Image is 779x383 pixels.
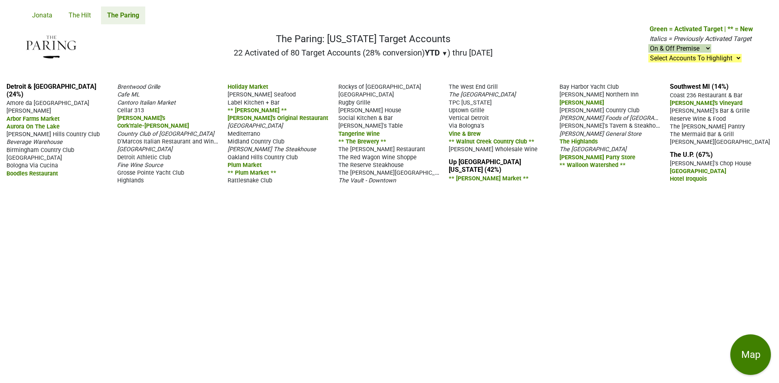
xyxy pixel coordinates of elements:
[117,99,176,106] span: Cantoro Italian Market
[228,83,268,90] span: Holiday Market
[117,91,140,98] span: Cafe ML
[117,146,172,153] span: [GEOGRAPHIC_DATA]
[6,83,96,98] a: Detroit & [GEOGRAPHIC_DATA] (24%)
[650,25,753,33] span: Green = Activated Target | ** = New
[449,91,516,98] span: The [GEOGRAPHIC_DATA]
[228,138,284,145] span: Midland Country Club
[338,99,370,106] span: Rugby Grille
[670,131,734,138] span: The Mermaid Bar & Grill
[670,83,729,90] a: Southwest MI (14%)
[228,122,283,129] span: [GEOGRAPHIC_DATA]
[228,91,296,98] span: [PERSON_NAME] Seafood
[449,175,529,182] span: ** [PERSON_NAME] Market **
[228,154,298,161] span: Oakland Hills Country Club
[228,115,328,122] span: [PERSON_NAME]'s Original Restaurant
[560,138,598,145] span: The Highlands
[26,36,77,58] img: The Paring
[560,83,619,90] span: Bay Harbor Yacht Club
[449,115,489,122] span: Vertical Detroit
[338,169,450,176] span: The [PERSON_NAME][GEOGRAPHIC_DATA]
[670,168,726,175] span: [GEOGRAPHIC_DATA]
[228,131,260,137] span: Mediterrano
[228,177,272,184] span: Rattlesnake Club
[442,50,448,57] span: ▼
[560,131,641,137] span: [PERSON_NAME] General Store
[338,131,380,137] span: Tangerine Wine
[62,6,97,24] a: The Hilt
[338,162,404,169] span: The Reserve Steakhouse
[117,169,184,176] span: Grosse Pointe Yacht Club
[670,160,751,167] span: [PERSON_NAME]'s Chop House
[6,131,100,138] span: [PERSON_NAME] Hills Country Club
[670,116,726,122] span: Reserve Wine & Food
[6,162,58,169] span: Bologna Via Cucina
[117,137,228,145] span: D'Marcos Italian Restaurant and Wine Bar
[228,162,262,169] span: Plum Market
[26,6,58,24] a: Jonata
[117,122,189,129] span: Cork'n'ale-[PERSON_NAME]
[560,122,665,129] span: [PERSON_NAME]'s Tavern & Steakhouse
[338,154,417,161] span: The Red Wagon Wine Shoppe
[449,138,534,145] span: ** Walnut Creek Country Club **
[234,48,493,58] h2: 22 Activated of 80 Target Accounts (28% conversion) ) thru [DATE]
[117,154,171,161] span: Detroit Athletic Club
[560,162,626,169] span: ** Walloon Watershed **
[449,83,498,90] span: The West End Grill
[650,35,751,43] span: Italics = Previously Activated Target
[234,33,493,45] h1: The Paring: [US_STATE] Target Accounts
[670,175,707,182] span: Hotel Iroquois
[117,107,144,114] span: Cellar 313
[670,139,770,145] span: [PERSON_NAME][GEOGRAPHIC_DATA]
[338,107,401,114] span: [PERSON_NAME] House
[6,116,60,122] span: Arbor Farms Market
[228,99,280,106] span: Label Kitchen + Bar
[670,92,742,99] span: Coast 236 Restaurant & Bar
[117,162,163,169] span: Fine Wine Source
[338,115,393,122] span: Social Kitchen & Bar
[338,122,403,129] span: [PERSON_NAME]'s Table
[670,123,745,130] span: The [PERSON_NAME] Pantry
[449,122,484,129] span: Via Bologna's
[560,154,635,161] span: [PERSON_NAME] Party Store
[560,107,639,114] span: [PERSON_NAME] Country Club
[560,99,604,106] span: [PERSON_NAME]
[670,151,713,158] a: The U.P. (67%)
[6,170,58,177] span: Boodles Restaurant
[6,107,51,114] span: [PERSON_NAME]
[6,147,74,154] span: Birmingham Country Club
[228,146,316,153] span: [PERSON_NAME] The Steakhouse
[730,334,771,375] button: Map
[117,177,144,184] span: Highlands
[449,131,481,137] span: Vine & Brew
[6,100,89,107] span: Amore da [GEOGRAPHIC_DATA]
[449,146,538,153] span: [PERSON_NAME] Wholesale Wine
[338,146,425,153] span: The [PERSON_NAME] Restaurant
[6,154,62,161] span: [GEOGRAPHIC_DATA]
[117,115,165,122] span: [PERSON_NAME]'s
[670,100,742,107] span: [PERSON_NAME]'s Vineyard
[6,139,62,145] span: Beverage Warehouse
[338,91,394,98] span: [GEOGRAPHIC_DATA]
[425,48,440,58] span: YTD
[101,6,145,24] a: The Paring
[560,146,626,153] span: The [GEOGRAPHIC_DATA]
[449,158,521,173] a: Up [GEOGRAPHIC_DATA][US_STATE] (42%)
[560,114,685,122] span: [PERSON_NAME] Foods of [GEOGRAPHIC_DATA]
[338,83,421,90] span: Rockys of [GEOGRAPHIC_DATA]
[6,123,60,130] span: Aurora On The Lake
[560,91,639,98] span: [PERSON_NAME] Northern Inn
[449,107,484,114] span: Uptown Grille
[117,83,160,90] span: Brentwood Grille
[449,99,492,106] span: TPC [US_STATE]
[117,131,214,137] span: Country Club of [GEOGRAPHIC_DATA]
[338,177,396,184] span: The Vault - Downtown
[670,107,750,114] span: [PERSON_NAME]'s Bar & Grille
